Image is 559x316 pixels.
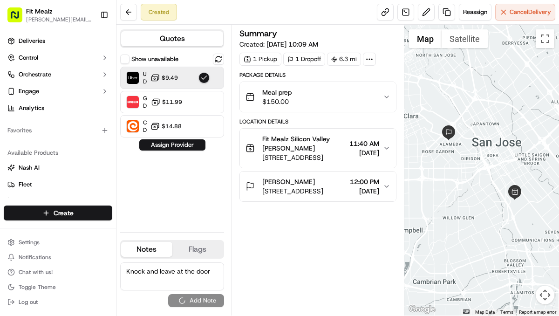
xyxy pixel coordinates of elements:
button: Fit Mealz[PERSON_NAME][EMAIL_ADDRESS][DOMAIN_NAME] [4,4,96,26]
img: Masood Aslam [9,136,24,151]
span: Control [19,54,38,62]
button: Engage [4,84,112,99]
span: Deliveries [19,37,45,45]
span: [DATE] [350,186,379,196]
button: $9.49 [150,73,178,82]
button: Start new chat [158,92,170,103]
button: CancelDelivery [495,4,555,21]
span: Analytics [19,104,44,112]
span: [DATE] [82,170,102,177]
div: 1 Dropoff [283,53,325,66]
span: Notifications [19,254,51,261]
div: 1 Pickup [239,53,281,66]
span: [PERSON_NAME] [262,177,315,186]
img: Nash [9,9,28,28]
img: Google [407,303,437,316]
span: 12:00 PM [350,177,379,186]
span: [PERSON_NAME] [29,144,75,152]
div: We're available if you need us! [42,98,128,106]
img: 1736555255976-a54dd68f-1ca7-489b-9aae-adbdc363a1c4 [19,170,26,178]
span: $150.00 [262,97,292,106]
div: Location Details [239,118,396,125]
button: Fit Mealz [26,7,53,16]
button: Notifications [4,251,112,264]
input: Got a question? Start typing here... [24,60,168,70]
span: [DATE] [349,148,379,158]
span: 11:40 AM [349,139,379,148]
button: Reassign [459,4,491,21]
button: Notes [121,242,172,257]
span: [DATE] [82,144,102,152]
button: Settings [4,236,112,249]
span: Reassign [463,8,487,16]
span: [DATE] 10:09 AM [266,40,318,48]
img: 1736555255976-a54dd68f-1ca7-489b-9aae-adbdc363a1c4 [9,89,26,106]
span: Promise [19,197,41,206]
button: Toggle Theme [4,281,112,294]
span: Settings [19,239,40,246]
button: Fit Mealz Silicon Valley [PERSON_NAME][STREET_ADDRESS]11:40 AM[DATE] [240,129,396,168]
button: Show satellite imagery [442,29,488,48]
span: Courial [143,119,147,126]
span: $11.99 [162,98,182,106]
span: Fit Mealz Silicon Valley [PERSON_NAME] [262,134,346,153]
img: Uber [127,72,139,84]
a: Analytics [4,101,112,116]
button: Map camera controls [536,286,554,304]
a: Deliveries [4,34,112,48]
button: $11.99 [151,97,182,107]
span: Nash AI [19,164,40,172]
span: Cancel Delivery [510,8,551,16]
div: 💻 [79,209,86,217]
button: Orchestrate [4,67,112,82]
span: Meal prep [262,88,292,97]
button: [PERSON_NAME][EMAIL_ADDRESS][DOMAIN_NAME] [26,16,93,23]
a: Report a map error [519,309,556,315]
div: Package Details [239,71,396,79]
div: Start new chat [42,89,153,98]
button: Flags [172,242,224,257]
span: Log out [19,298,38,306]
img: Jandy Espique [9,161,24,176]
a: 📗Knowledge Base [6,205,75,221]
button: Log out [4,295,112,309]
span: Fleet [19,180,32,189]
span: Pylon [93,231,113,238]
img: Grubhub [127,96,139,108]
button: Fleet [4,177,112,192]
button: $14.88 [150,122,182,131]
span: $14.88 [162,123,182,130]
div: Favorites [4,123,112,138]
button: [PERSON_NAME][STREET_ADDRESS]12:00 PM[DATE] [240,172,396,201]
span: API Documentation [88,208,150,218]
button: Toggle fullscreen view [536,29,554,48]
span: Orchestrate [19,70,51,79]
a: 💻API Documentation [75,205,153,221]
span: Dropoff ETA 1 hour [143,78,147,85]
button: Nash AI [4,160,112,175]
button: Promise [4,194,112,209]
button: Quotes [121,31,223,46]
p: Welcome 👋 [9,37,170,52]
span: Dropoff ETA 1 hour [143,102,147,110]
span: Dropoff ETA - [143,126,147,134]
button: Create [4,206,112,220]
a: Fleet [7,180,109,189]
span: • [77,144,81,152]
span: Uber [143,70,147,78]
button: Keyboard shortcuts [463,309,470,314]
span: Toggle Theme [19,283,56,291]
a: Open this area in Google Maps (opens a new window) [407,303,437,316]
img: 1736555255976-a54dd68f-1ca7-489b-9aae-adbdc363a1c4 [19,145,26,152]
a: Nash AI [7,164,109,172]
span: Create [54,208,74,218]
span: Knowledge Base [19,208,71,218]
a: Powered byPylon [66,231,113,238]
img: 9188753566659_6852d8bf1fb38e338040_72.png [20,89,36,106]
button: Map Data [475,309,495,316]
span: Created: [239,40,318,49]
div: Available Products [4,145,112,160]
button: Chat with us! [4,266,112,279]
